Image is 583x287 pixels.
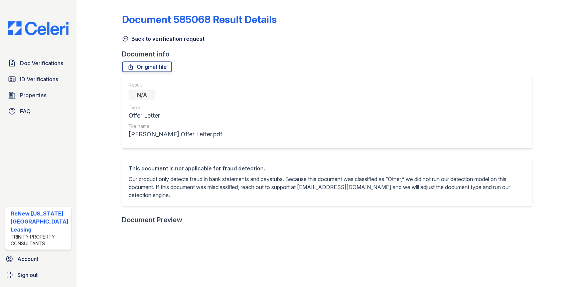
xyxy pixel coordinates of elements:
img: CE_Logo_Blue-a8612792a0a2168367f1c8372b55b34899dd931a85d93a1a3d3e32e68fde9ad4.png [3,21,74,35]
div: This document is not applicable for fraud detection. [129,164,526,172]
a: ID Verifications [5,73,71,86]
a: Account [3,252,74,266]
p: Our product only detects fraud in bank statements and paystubs. Because this document was classif... [129,175,526,199]
a: Properties [5,89,71,102]
span: Account [17,255,38,263]
a: Document 585068 Result Details [122,13,277,25]
div: N/A [129,90,155,100]
span: Sign out [17,271,38,279]
span: Doc Verifications [20,59,63,67]
a: Back to verification request [122,35,204,43]
div: [PERSON_NAME] Offer Letter.pdf [129,130,222,139]
a: Original file [122,61,172,72]
div: File name [129,123,222,130]
div: Document Preview [122,215,182,225]
div: Result [129,82,222,88]
span: Properties [20,91,46,99]
div: Offer Letter [129,111,222,120]
span: FAQ [20,107,31,115]
div: Trinity Property Consultants [11,234,68,247]
a: FAQ [5,105,71,118]
a: Doc Verifications [5,56,71,70]
a: Sign out [3,268,74,282]
div: ReNew [US_STATE][GEOGRAPHIC_DATA] Leasing [11,209,68,234]
div: Document info [122,49,538,59]
div: Type [129,104,222,111]
span: ID Verifications [20,75,58,83]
